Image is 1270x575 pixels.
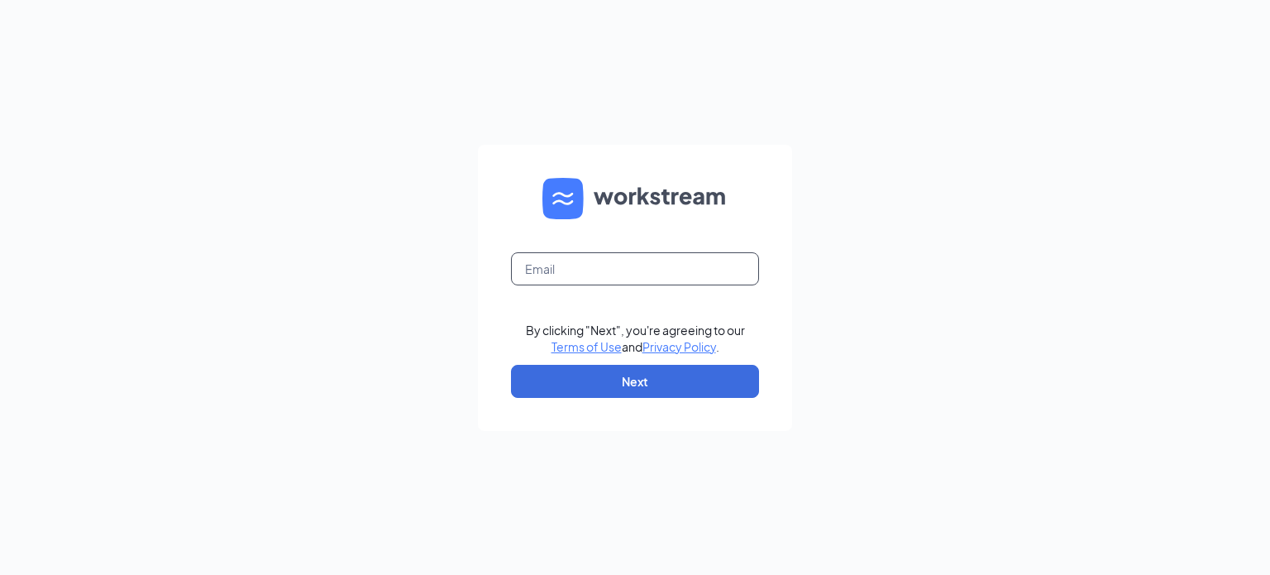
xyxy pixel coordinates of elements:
[511,252,759,285] input: Email
[511,365,759,398] button: Next
[526,322,745,355] div: By clicking "Next", you're agreeing to our and .
[642,339,716,354] a: Privacy Policy
[551,339,622,354] a: Terms of Use
[542,178,728,219] img: WS logo and Workstream text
